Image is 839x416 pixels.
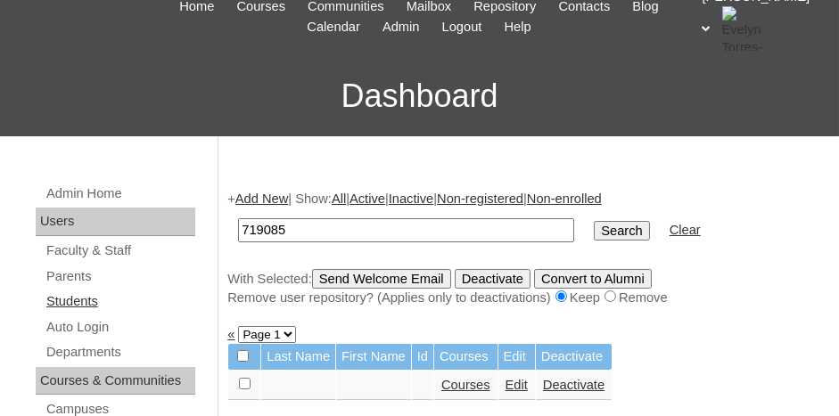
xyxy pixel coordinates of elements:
div: With Selected: [227,269,821,307]
span: Logout [442,17,482,37]
td: Courses [434,344,498,370]
a: Logout [433,17,491,37]
a: Add New [235,192,288,206]
div: Courses & Communities [36,367,195,396]
span: Admin [382,17,420,37]
a: Admin Home [45,183,195,205]
td: Edit [498,344,535,370]
input: Deactivate [455,269,531,289]
a: Help [495,17,539,37]
div: Users [36,208,195,236]
a: Inactive [389,192,434,206]
td: First Name [336,344,411,370]
a: Parents [45,265,195,288]
a: Clear [670,223,701,237]
a: Auto Login [45,316,195,339]
a: Courses [441,378,490,392]
input: Convert to Alumni [534,269,652,289]
img: Evelyn Torres-Lopez [722,6,767,51]
a: Students [45,290,195,313]
a: Faculty & Staff [45,240,195,262]
a: « [227,327,234,341]
a: Active [350,192,385,206]
input: Search [594,221,649,241]
a: Non-registered [437,192,523,206]
h3: Dashboard [9,56,830,136]
a: Edit [506,378,528,392]
div: + | Show: | | | | [227,190,821,307]
span: Calendar [307,17,359,37]
div: Remove user repository? (Applies only to deactivations) Keep Remove [227,289,821,307]
td: Id [412,344,433,370]
td: Last Name [261,344,335,370]
input: Send Welcome Email [312,269,451,289]
a: All [332,192,346,206]
a: Admin [374,17,429,37]
a: Deactivate [543,378,605,392]
span: Help [504,17,531,37]
a: Non-enrolled [527,192,602,206]
input: Search [238,218,574,242]
a: Calendar [298,17,368,37]
td: Deactivate [536,344,612,370]
a: Departments [45,341,195,363]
